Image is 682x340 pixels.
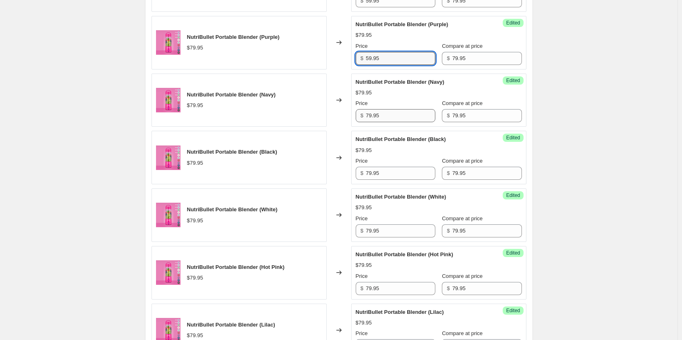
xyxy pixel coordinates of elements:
[442,330,483,336] span: Compare at price
[356,261,372,269] div: $79.95
[156,30,181,55] img: HOT_PINK_1_a3971b23-8672-40b5-911e-cc385ef046e4_80x.png
[442,100,483,106] span: Compare at price
[442,273,483,279] span: Compare at price
[187,101,203,110] div: $79.95
[187,264,285,270] span: NutriBullet Portable Blender (Hot Pink)
[506,192,520,199] span: Edited
[156,203,181,227] img: HOT_PINK_1_a3971b23-8672-40b5-911e-cc385ef046e4_80x.png
[156,145,181,170] img: HOT_PINK_1_a3971b23-8672-40b5-911e-cc385ef046e4_80x.png
[187,159,203,167] div: $79.95
[187,217,203,225] div: $79.95
[506,134,520,141] span: Edited
[187,44,203,52] div: $79.95
[187,149,277,155] span: NutriBullet Portable Blender (Black)
[187,274,203,282] div: $79.95
[356,21,448,27] span: NutriBullet Portable Blender (Purple)
[356,204,372,212] div: $79.95
[442,158,483,164] span: Compare at price
[361,228,363,234] span: $
[506,307,520,314] span: Edited
[356,89,372,97] div: $79.95
[447,55,450,61] span: $
[356,330,368,336] span: Price
[361,170,363,176] span: $
[506,77,520,84] span: Edited
[356,319,372,327] div: $79.95
[356,146,372,154] div: $79.95
[156,260,181,285] img: HOT_PINK_1_a3971b23-8672-40b5-911e-cc385ef046e4_80x.png
[442,43,483,49] span: Compare at price
[356,194,446,200] span: NutriBullet Portable Blender (White)
[442,215,483,221] span: Compare at price
[356,79,444,85] span: NutriBullet Portable Blender (Navy)
[187,322,275,328] span: NutriBullet Portable Blender (Lilac)
[187,331,203,340] div: $79.95
[356,251,453,257] span: NutriBullet Portable Blender (Hot Pink)
[447,112,450,119] span: $
[506,250,520,256] span: Edited
[356,309,444,315] span: NutriBullet Portable Blender (Lilac)
[356,215,368,221] span: Price
[506,20,520,26] span: Edited
[156,88,181,112] img: HOT_PINK_1_a3971b23-8672-40b5-911e-cc385ef046e4_80x.png
[447,228,450,234] span: $
[356,158,368,164] span: Price
[187,34,280,40] span: NutriBullet Portable Blender (Purple)
[356,136,446,142] span: NutriBullet Portable Blender (Black)
[361,112,363,119] span: $
[361,55,363,61] span: $
[187,92,276,98] span: NutriBullet Portable Blender (Navy)
[361,285,363,291] span: $
[356,31,372,39] div: $79.95
[356,100,368,106] span: Price
[187,206,278,212] span: NutriBullet Portable Blender (White)
[447,170,450,176] span: $
[447,285,450,291] span: $
[356,43,368,49] span: Price
[356,273,368,279] span: Price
